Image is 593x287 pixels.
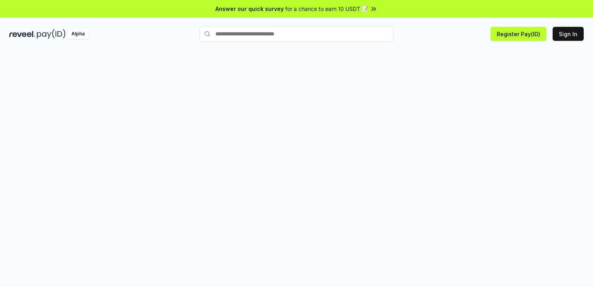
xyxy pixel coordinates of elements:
[67,29,89,39] div: Alpha
[37,29,66,39] img: pay_id
[285,5,368,13] span: for a chance to earn 10 USDT 📝
[553,27,584,41] button: Sign In
[491,27,546,41] button: Register Pay(ID)
[215,5,284,13] span: Answer our quick survey
[9,29,35,39] img: reveel_dark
